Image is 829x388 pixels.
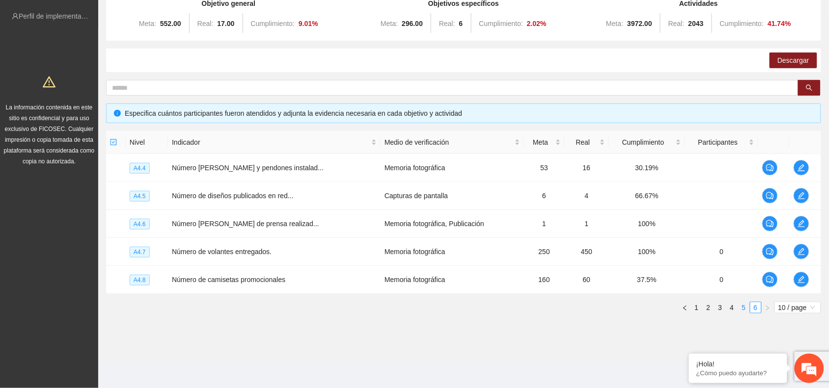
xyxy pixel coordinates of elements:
li: 5 [738,302,750,313]
span: edit [794,220,809,228]
button: edit [794,216,809,232]
li: 6 [750,302,762,313]
li: 3 [715,302,726,313]
strong: 2.02 % [527,20,547,27]
button: right [762,302,774,313]
div: Chatee con nosotros ahora [51,50,165,63]
span: Estamos en línea. [57,131,136,230]
span: Número de diseños publicados en red... [172,192,293,200]
li: Previous Page [679,302,691,313]
button: edit [794,160,809,176]
span: search [806,84,813,92]
td: 60 [565,266,609,294]
strong: 9.01 % [299,20,318,27]
span: Meta: [139,20,156,27]
span: A4.5 [130,191,150,202]
a: 2 [703,302,714,313]
span: edit [794,164,809,172]
th: Medio de verificación [381,131,524,154]
span: Cumplimiento: [479,20,523,27]
strong: 6 [459,20,463,27]
span: Indicador [172,137,369,148]
span: left [682,305,688,311]
span: Medio de verificación [385,137,513,148]
span: La información contenida en este sitio es confidencial y para uso exclusivo de FICOSEC. Cualquier... [4,104,95,165]
button: comment [762,160,778,176]
span: Cumplimiento: [720,20,764,27]
textarea: Escriba su mensaje y pulse “Intro” [5,268,187,302]
button: Descargar [770,52,817,68]
strong: 296.00 [402,20,423,27]
td: 53 [524,154,565,182]
div: ¡Hola! [696,360,780,368]
span: info-circle [114,110,121,117]
td: 37.5% [609,266,685,294]
td: Capturas de pantalla [381,182,524,210]
button: comment [762,188,778,204]
td: 0 [685,238,758,266]
strong: 552.00 [160,20,181,27]
span: Descargar [777,55,809,66]
td: Número de camisetas promocionales [168,266,381,294]
strong: 41.74 % [768,20,791,27]
span: Número [PERSON_NAME] de prensa realizad... [172,220,319,228]
td: 6 [524,182,565,210]
button: search [798,80,821,96]
td: 0 [685,266,758,294]
a: 1 [691,302,702,313]
a: 3 [715,302,726,313]
button: comment [762,244,778,259]
th: Cumplimiento [609,131,685,154]
button: left [679,302,691,313]
th: Meta [524,131,565,154]
button: edit [794,272,809,287]
td: Memoria fotográfica [381,238,524,266]
span: Real: [197,20,214,27]
span: Meta: [606,20,623,27]
td: 250 [524,238,565,266]
td: Memoria fotográfica [381,154,524,182]
div: Page Size [774,302,821,313]
strong: 17.00 [217,20,234,27]
span: A4.6 [130,219,150,230]
p: ¿Cómo puedo ayudarte? [696,369,780,377]
li: 1 [691,302,703,313]
span: A4.7 [130,247,150,258]
a: 5 [739,302,749,313]
span: Real [569,137,598,148]
th: Nivel [126,131,168,154]
span: Participantes [689,137,747,148]
span: Número [PERSON_NAME] y pendones instalad... [172,164,324,172]
td: 16 [565,154,609,182]
span: Meta [528,137,553,148]
td: 30.19% [609,154,685,182]
a: 4 [727,302,738,313]
button: edit [794,188,809,204]
span: A4.4 [130,163,150,174]
td: 100% [609,238,685,266]
td: 66.67% [609,182,685,210]
td: 4 [565,182,609,210]
th: Participantes [685,131,758,154]
li: 4 [726,302,738,313]
span: warning [43,76,55,88]
button: comment [762,272,778,287]
strong: 2043 [689,20,704,27]
button: comment [762,216,778,232]
td: 450 [565,238,609,266]
td: 1 [524,210,565,238]
div: Minimizar ventana de chat en vivo [161,5,185,28]
td: Memoria fotográfica, Publicación [381,210,524,238]
td: 160 [524,266,565,294]
li: Next Page [762,302,774,313]
span: Cumplimiento [613,137,674,148]
li: 2 [703,302,715,313]
td: 100% [609,210,685,238]
th: Real [565,131,609,154]
span: 10 / page [778,302,817,313]
span: Meta: [381,20,398,27]
a: Perfil de implementadora [19,12,95,20]
span: Cumplimiento: [251,20,295,27]
th: Indicador [168,131,381,154]
td: 1 [565,210,609,238]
